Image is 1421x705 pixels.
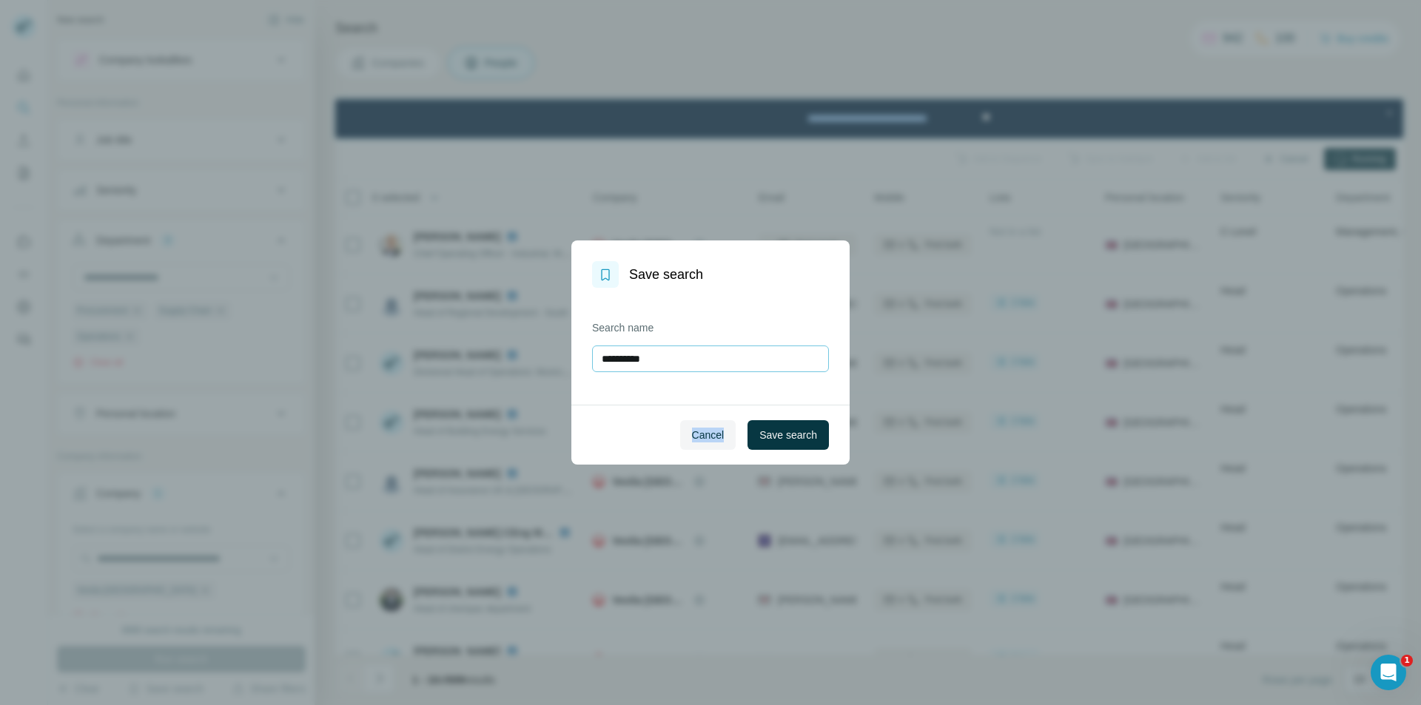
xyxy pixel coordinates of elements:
[759,428,817,442] span: Save search
[680,420,736,450] button: Cancel
[431,3,634,36] div: Watch our October Product update
[692,428,725,442] span: Cancel
[1371,655,1406,690] iframe: Intercom live chat
[592,320,829,335] label: Search name
[1047,6,1061,21] div: Close Step
[1401,655,1413,667] span: 1
[629,264,703,285] h1: Save search
[748,420,829,450] button: Save search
